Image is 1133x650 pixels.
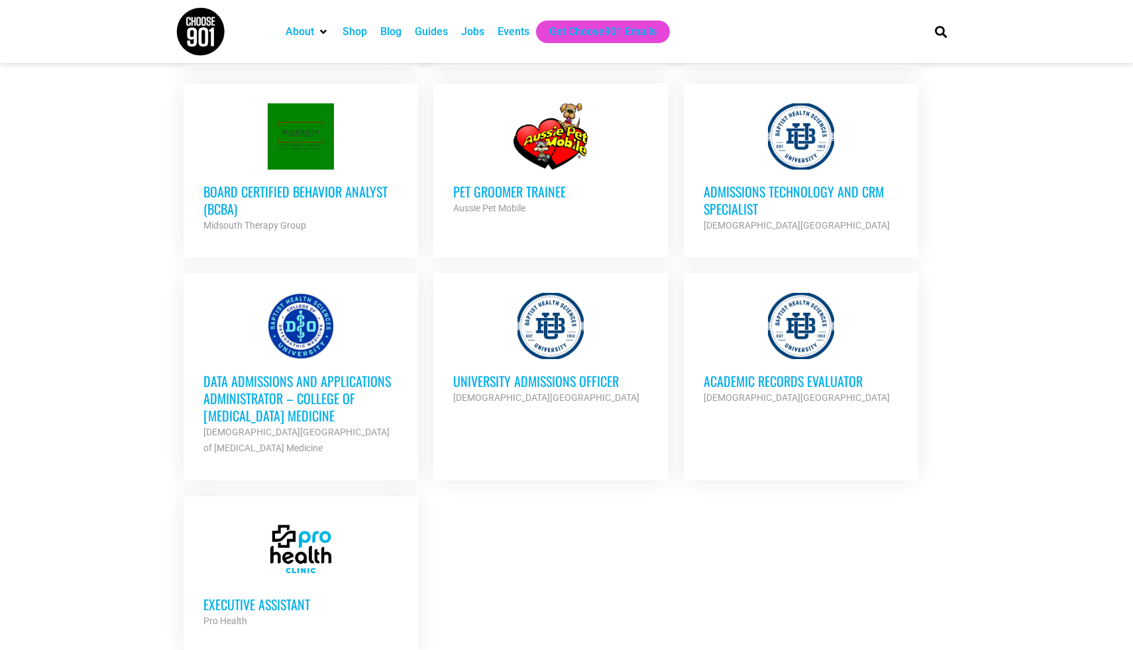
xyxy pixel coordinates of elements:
strong: [DEMOGRAPHIC_DATA][GEOGRAPHIC_DATA] [453,392,639,403]
a: About [286,24,314,40]
a: Jobs [461,24,484,40]
a: Academic Records Evaluator [DEMOGRAPHIC_DATA][GEOGRAPHIC_DATA] [684,273,918,425]
div: About [279,21,336,43]
h3: Data Admissions and Applications Administrator – College of [MEDICAL_DATA] Medicine [203,372,398,424]
h3: Admissions Technology and CRM Specialist [704,183,898,217]
h3: Pet Groomer Trainee [453,183,648,200]
strong: Pro Health [203,616,247,626]
a: Executive Assistant Pro Health [184,496,418,649]
strong: [DEMOGRAPHIC_DATA][GEOGRAPHIC_DATA] [704,392,890,403]
div: Search [930,21,952,42]
a: Admissions Technology and CRM Specialist [DEMOGRAPHIC_DATA][GEOGRAPHIC_DATA] [684,83,918,253]
strong: [DEMOGRAPHIC_DATA][GEOGRAPHIC_DATA] of [MEDICAL_DATA] Medicine [203,427,390,453]
h3: Board Certified Behavior Analyst (BCBA) [203,183,398,217]
a: Blog [380,24,402,40]
strong: [DEMOGRAPHIC_DATA][GEOGRAPHIC_DATA] [704,220,890,231]
strong: Aussie Pet Mobile [453,203,525,213]
a: Guides [415,24,448,40]
h3: University Admissions Officer [453,372,648,390]
h3: Executive Assistant [203,596,398,613]
a: Shop [343,24,367,40]
strong: Midsouth Therapy Group [203,220,306,231]
a: Pet Groomer Trainee Aussie Pet Mobile [433,83,668,236]
a: Events [498,24,529,40]
a: University Admissions Officer [DEMOGRAPHIC_DATA][GEOGRAPHIC_DATA] [433,273,668,425]
a: Get Choose901 Emails [549,24,657,40]
a: Data Admissions and Applications Administrator – College of [MEDICAL_DATA] Medicine [DEMOGRAPHIC_... [184,273,418,476]
h3: Academic Records Evaluator [704,372,898,390]
a: Board Certified Behavior Analyst (BCBA) Midsouth Therapy Group [184,83,418,253]
nav: Main nav [279,21,912,43]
